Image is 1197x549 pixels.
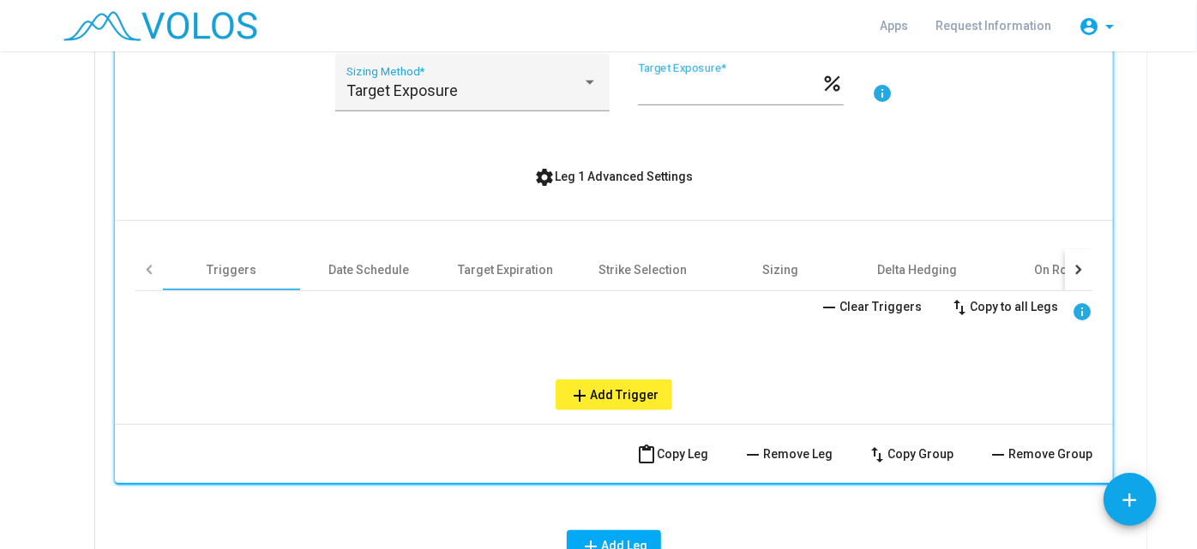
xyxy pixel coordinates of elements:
[743,445,763,465] mat-icon: remove
[866,10,922,41] a: Apps
[762,261,798,278] div: Sizing
[346,81,458,99] span: Target Exposure
[853,439,967,469] button: Copy Group
[867,447,953,461] span: Copy Group
[729,439,846,469] button: Remove Leg
[1119,489,1141,511] mat-icon: add
[1079,16,1099,37] mat-icon: account_circle
[935,19,1051,33] span: Request Information
[521,161,707,192] button: Leg 1 Advanced Settings
[974,439,1106,469] button: Remove Group
[535,170,694,183] span: Leg 1 Advanced Settings
[207,261,256,278] div: Triggers
[949,300,1058,313] span: Copy to all Legs
[623,439,722,469] button: Copy Leg
[819,297,839,318] mat-icon: remove
[569,385,590,406] mat-icon: add
[1035,261,1075,278] div: On Roll
[935,291,1072,322] button: Copy to all Legs
[556,379,672,410] button: Add Trigger
[636,447,708,461] span: Copy Leg
[1099,16,1120,37] mat-icon: arrow_drop_down
[872,83,893,104] mat-icon: info
[988,445,1008,465] mat-icon: remove
[743,447,833,461] span: Remove Leg
[867,445,887,465] mat-icon: swap_vert
[988,447,1092,461] span: Remove Group
[569,388,659,402] span: Add Trigger
[819,300,922,313] span: Clear Triggers
[328,261,409,278] div: Date Schedule
[880,19,908,33] span: Apps
[459,261,554,278] div: Target Expiration
[805,291,935,322] button: Clear Triggers
[535,167,556,188] mat-icon: settings
[1072,301,1092,322] mat-icon: info
[599,261,688,278] div: Strike Selection
[922,10,1065,41] a: Request Information
[636,445,657,465] mat-icon: content_paste
[949,297,970,318] mat-icon: swap_vert
[878,261,958,278] div: Delta Hedging
[1104,473,1157,526] button: Add icon
[821,71,844,92] mat-icon: percent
